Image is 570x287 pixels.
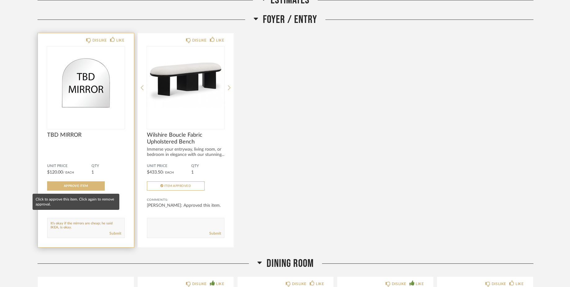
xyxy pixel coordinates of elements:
[416,281,424,287] div: LIKE
[91,170,94,174] span: 1
[163,171,174,174] span: / Each
[267,257,314,270] span: Dining Room
[147,197,224,203] div: Comments:
[192,37,207,43] div: DISLIKE
[116,37,124,43] div: LIKE
[515,281,524,287] div: LIKE
[147,46,224,124] div: 0
[191,170,194,174] span: 1
[147,147,224,157] div: Immerse your entryway, living room, or bedroom in elegance with our stunning...
[47,132,125,139] span: TBD MIRROR
[47,181,105,191] button: Approve Item
[216,37,224,43] div: LIKE
[63,171,74,174] span: / Each
[216,281,224,287] div: LIKE
[92,37,107,43] div: DISLIKE
[292,281,307,287] div: DISLIKE
[91,164,125,169] span: QTY
[209,231,221,236] a: Submit
[64,184,88,188] span: Approve Item
[147,132,224,145] span: Wilshire Boucle Fabric Upholstered Bench
[263,13,317,26] span: Foyer / Entry
[47,46,125,124] img: undefined
[47,164,91,169] span: Unit Price
[147,170,163,174] span: $433.50
[316,281,324,287] div: LIKE
[147,202,224,209] div: [PERSON_NAME]: Approved this item.
[191,164,224,169] span: QTY
[192,281,207,287] div: DISLIKE
[492,281,506,287] div: DISLIKE
[147,181,205,191] button: Item Approved
[109,231,121,236] a: Submit
[47,170,63,174] span: $120.00
[147,46,224,124] img: undefined
[392,281,406,287] div: DISLIKE
[147,164,191,169] span: Unit Price
[164,184,191,188] span: Item Approved
[47,46,125,124] div: 0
